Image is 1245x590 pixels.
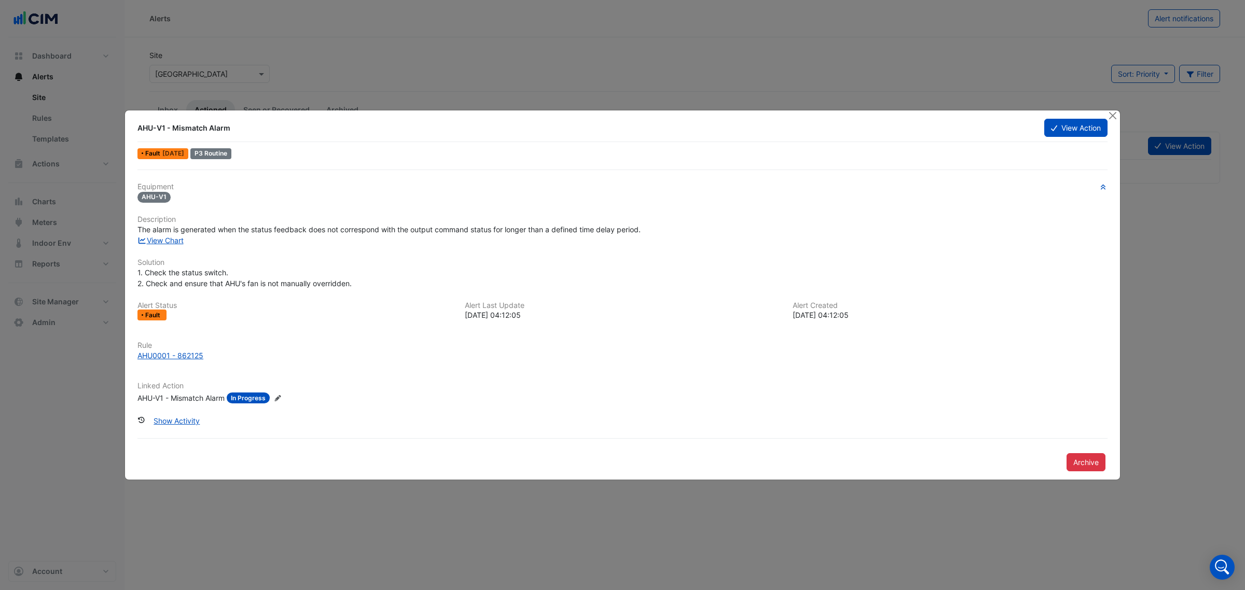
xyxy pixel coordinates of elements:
[137,192,171,203] span: AHU-V1
[190,148,231,159] div: P3 Routine
[137,258,1108,267] h6: Solution
[137,301,452,310] h6: Alert Status
[137,392,225,403] div: AHU-V1 - Mismatch Alarm
[793,310,1108,320] div: [DATE] 04:12:05
[137,123,1032,133] div: AHU-V1 - Mismatch Alarm
[1044,119,1108,137] button: View Action
[465,310,780,320] div: [DATE] 04:12:05
[137,350,1108,361] a: AHU0001 - 862125
[137,182,1108,191] h6: Equipment
[137,225,641,234] span: The alarm is generated when the status feedback does not correspond with the output command statu...
[145,312,162,318] span: Fault
[1107,110,1118,121] button: Close
[145,150,162,157] span: Fault
[137,268,352,288] span: 1. Check the status switch. 2. Check and ensure that AHU's fan is not manually overridden.
[137,382,1108,390] h6: Linked Action
[793,301,1108,310] h6: Alert Created
[1067,453,1105,471] button: Archive
[227,392,270,403] span: In Progress
[137,236,184,245] a: View Chart
[137,215,1108,224] h6: Description
[465,301,780,310] h6: Alert Last Update
[274,395,282,402] fa-icon: Edit Linked Action
[1210,555,1235,580] div: Open Intercom Messenger
[147,412,206,430] button: Show Activity
[137,350,203,361] div: AHU0001 - 862125
[137,341,1108,350] h6: Rule
[162,149,184,157] span: Fri 31-Jan-2025 04:12 AEDT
